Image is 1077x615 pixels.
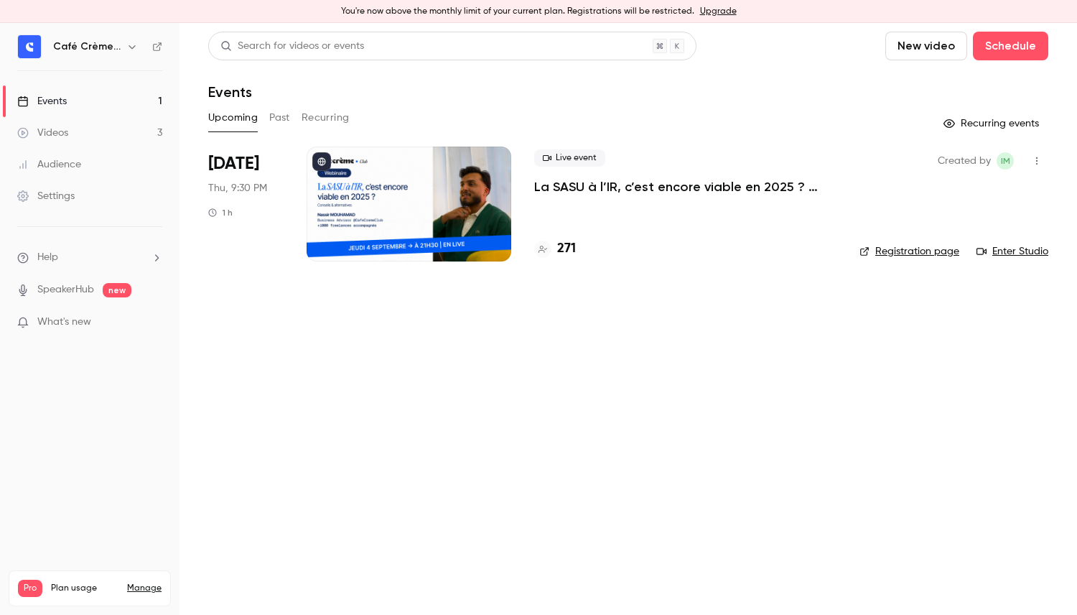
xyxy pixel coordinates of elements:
[208,207,233,218] div: 1 h
[534,239,576,259] a: 271
[208,83,252,101] h1: Events
[269,106,290,129] button: Past
[220,39,364,54] div: Search for videos or events
[103,283,131,297] span: new
[208,147,284,262] div: Sep 4 Thu, 9:30 PM (Europe/Paris)
[973,32,1048,60] button: Schedule
[938,152,991,170] span: Created by
[1001,152,1010,170] span: IM
[885,32,967,60] button: New video
[17,250,162,265] li: help-dropdown-opener
[18,580,42,597] span: Pro
[557,239,576,259] h4: 271
[37,282,94,297] a: SpeakerHub
[976,244,1048,259] a: Enter Studio
[145,316,162,329] iframe: Noticeable Trigger
[51,583,118,594] span: Plan usage
[53,40,121,54] h6: Café Crème Club
[208,152,259,175] span: [DATE]
[17,157,81,172] div: Audience
[17,94,67,108] div: Events
[534,149,605,167] span: Live event
[302,106,350,129] button: Recurring
[208,181,267,195] span: Thu, 9:30 PM
[37,315,91,330] span: What's new
[17,126,68,140] div: Videos
[997,152,1014,170] span: Ihsan MOHAMAD
[859,244,959,259] a: Registration page
[937,112,1048,135] button: Recurring events
[127,583,162,594] a: Manage
[208,106,258,129] button: Upcoming
[700,6,737,17] a: Upgrade
[17,189,75,203] div: Settings
[37,250,58,265] span: Help
[18,35,41,58] img: Café Crème Club
[534,178,836,195] a: La SASU à l’IR, c’est encore viable en 2025 ? [MASTERCLASS]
